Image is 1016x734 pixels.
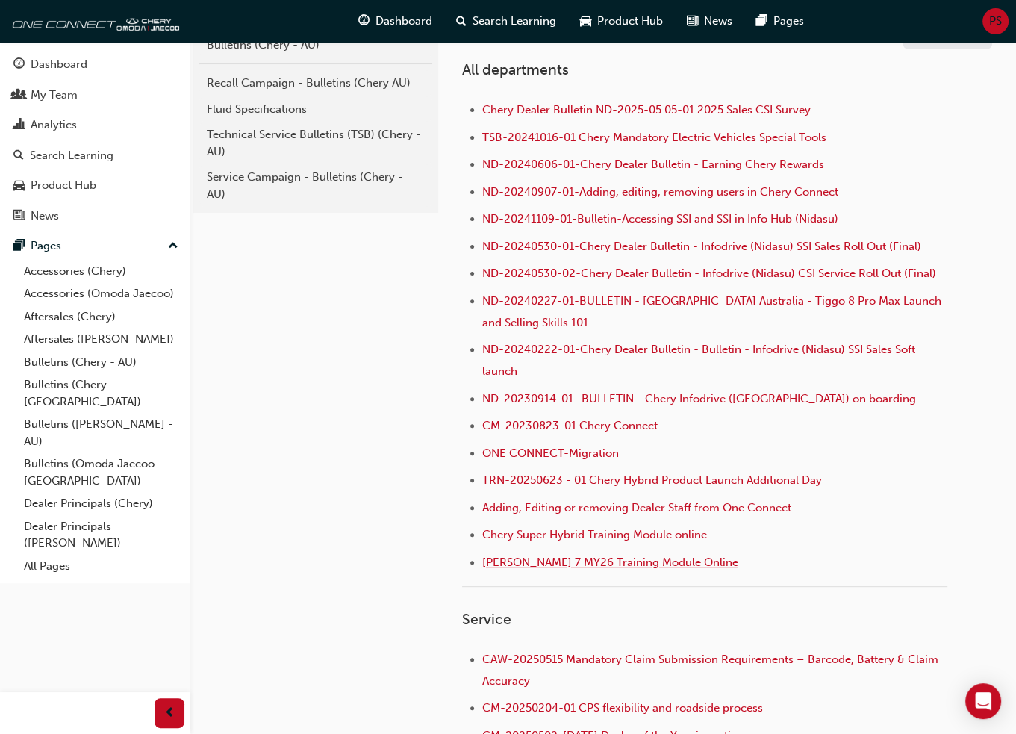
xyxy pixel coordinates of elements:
span: search-icon [456,12,467,31]
a: news-iconNews [675,6,744,37]
a: Product Hub [6,172,184,199]
a: CM-20250204-01 CPS flexibility and roadside process [482,701,763,715]
div: Analytics [31,116,77,134]
div: My Team [31,87,78,104]
a: Bulletins (Omoda Jaecoo - [GEOGRAPHIC_DATA]) [18,452,184,492]
a: TSB-20241016-01 Chery Mandatory Electric Vehicles Special Tools [482,131,826,144]
a: Analytics [6,111,184,139]
a: ND-20240606-01-Chery Dealer Bulletin - Earning Chery Rewards [482,158,824,171]
a: Search Learning [6,142,184,169]
a: Chery Super Hybrid Training Module online [482,528,707,541]
a: ND-20240530-01-Chery Dealer Bulletin - Infodrive (Nidasu) SSI Sales Roll Out (Final) [482,240,921,253]
div: Fluid Specifications [207,101,425,118]
a: Dealer Principals ([PERSON_NAME]) [18,515,184,555]
a: CAW-20250515 Mandatory Claim Submission Requirements – Barcode, Battery & Claim Accuracy [482,653,941,688]
a: Dealer Principals (Chery) [18,492,184,515]
a: Adding, Editing or removing Dealer Staff from One Connect [482,501,791,514]
span: prev-icon [164,704,175,723]
span: car-icon [13,179,25,193]
a: Chery Dealer Bulletin ND-2025-05.05-01 2025 Sales CSI Survey [482,103,811,116]
a: guage-iconDashboard [346,6,444,37]
span: up-icon [168,237,178,256]
a: Fluid Specifications [199,96,432,122]
a: ND-20240530-02-Chery Dealer Bulletin - Infodrive (Nidasu) CSI Service Roll Out (Final) [482,267,936,280]
div: Bulletins (Chery - AU) [207,37,425,54]
div: Pages [31,237,61,255]
div: Dashboard [31,56,87,73]
button: PS [982,8,1009,34]
button: Pages [6,232,184,260]
a: Bulletins ([PERSON_NAME] - AU) [18,413,184,452]
a: Technical Service Bulletins (TSB) (Chery - AU) [199,122,432,164]
a: Accessories (Chery) [18,260,184,283]
div: Open Intercom Messenger [965,683,1001,719]
span: chart-icon [13,119,25,132]
a: [PERSON_NAME] 7 MY26 Training Module Online [482,556,738,569]
span: news-icon [13,210,25,223]
div: Technical Service Bulletins (TSB) (Chery - AU) [207,126,425,160]
a: Bulletins (Chery - [GEOGRAPHIC_DATA]) [18,373,184,413]
a: Recall Campaign - Bulletins (Chery AU) [199,70,432,96]
a: Service Campaign - Bulletins (Chery - AU) [199,164,432,207]
a: search-iconSearch Learning [444,6,568,37]
div: News [31,208,59,225]
a: All Pages [18,555,184,578]
span: guage-icon [358,12,370,31]
span: pages-icon [13,240,25,253]
span: ONE CONNECT-Migration [482,447,619,460]
a: Aftersales ([PERSON_NAME]) [18,328,184,351]
span: car-icon [580,12,591,31]
a: car-iconProduct Hub [568,6,675,37]
img: oneconnect [7,6,179,36]
span: news-icon [687,12,698,31]
div: Search Learning [30,147,113,164]
a: Accessories (Omoda Jaecoo) [18,282,184,305]
a: pages-iconPages [744,6,816,37]
a: Aftersales (Chery) [18,305,184,329]
span: people-icon [13,89,25,102]
span: Service [462,611,511,628]
span: News [704,13,732,30]
a: ND-20241109-01-Bulletin-Accessing SSI and SSI in Info Hub (Nidasu) [482,212,838,226]
button: DashboardMy TeamAnalyticsSearch LearningProduct HubNews [6,48,184,232]
div: Recall Campaign - Bulletins (Chery AU) [207,75,425,92]
a: ND-20240222-01-Chery Dealer Bulletin - Bulletin - Infodrive (Nidasu) SSI Sales Soft launch [482,343,918,378]
a: News [6,202,184,230]
a: TRN-20250623 - 01 Chery Hybrid Product Launch Additional Day [482,473,822,487]
div: Service Campaign - Bulletins (Chery - AU) [207,169,425,202]
a: Bulletins (Chery - AU) [199,32,432,58]
a: CM-20230823-01 Chery Connect [482,419,658,432]
span: Search Learning [473,13,556,30]
a: ND-20240907-01-Adding, editing, removing users in Chery Connect [482,185,838,199]
a: Bulletins (Chery - AU) [18,351,184,374]
span: All departments [462,61,569,78]
span: Product Hub [597,13,663,30]
a: ND-20240227-01-BULLETIN - [GEOGRAPHIC_DATA] Australia - Tiggo 8 Pro Max Launch and Selling Skills... [482,294,944,329]
span: Pages [773,13,804,30]
a: Dashboard [6,51,184,78]
span: pages-icon [756,12,767,31]
span: search-icon [13,149,24,163]
span: PS [989,13,1002,30]
span: guage-icon [13,58,25,72]
span: Dashboard [375,13,432,30]
span: ND-20230914-01- BULLETIN - Chery Infodrive ([GEOGRAPHIC_DATA]) on boarding [482,392,916,405]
